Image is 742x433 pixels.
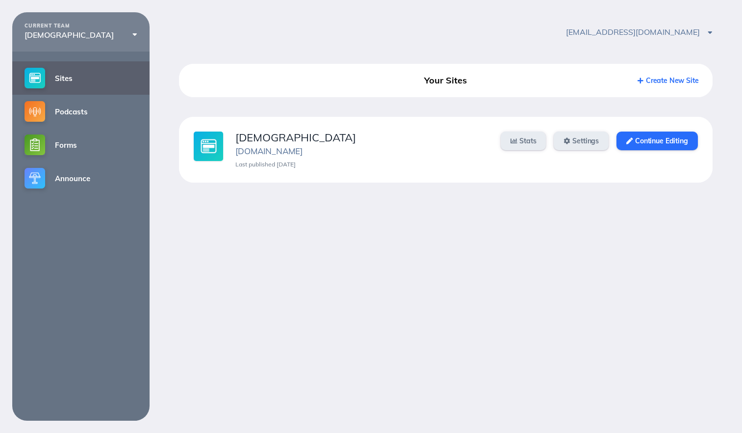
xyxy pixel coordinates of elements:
a: Forms [12,128,150,162]
img: announce-small@2x.png [25,168,45,189]
a: Announce [12,162,150,195]
a: Settings [554,132,609,150]
img: forms-small@2x.png [25,135,45,155]
div: Last published [DATE] [235,161,488,168]
span: [EMAIL_ADDRESS][DOMAIN_NAME] [566,27,712,37]
div: Your Sites [361,72,530,89]
a: [DOMAIN_NAME] [235,146,303,156]
a: Stats [501,132,546,150]
img: sites-small@2x.png [25,68,45,88]
div: [DEMOGRAPHIC_DATA] [25,30,137,39]
div: CURRENT TEAM [25,23,137,29]
a: Continue Editing [616,132,697,150]
a: Podcasts [12,95,150,128]
div: [DEMOGRAPHIC_DATA] [235,132,488,144]
img: podcasts-small@2x.png [25,101,45,122]
a: Create New Site [638,76,699,85]
a: Sites [12,61,150,95]
img: sites-large@2x.jpg [194,132,223,161]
